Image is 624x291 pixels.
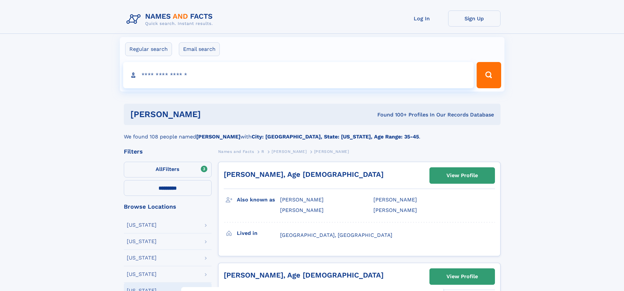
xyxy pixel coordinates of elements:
[272,147,307,156] a: [PERSON_NAME]
[396,10,448,27] a: Log In
[373,197,417,203] span: [PERSON_NAME]
[156,166,162,172] span: All
[280,197,324,203] span: [PERSON_NAME]
[127,272,157,277] div: [US_STATE]
[373,207,417,213] span: [PERSON_NAME]
[127,255,157,260] div: [US_STATE]
[261,149,264,154] span: R
[289,111,494,118] div: Found 100+ Profiles In Our Records Database
[237,228,280,239] h3: Lived in
[430,269,495,284] a: View Profile
[280,232,392,238] span: [GEOGRAPHIC_DATA], [GEOGRAPHIC_DATA]
[272,149,307,154] span: [PERSON_NAME]
[224,271,384,279] a: [PERSON_NAME], Age [DEMOGRAPHIC_DATA]
[124,125,501,141] div: We found 108 people named with .
[218,147,254,156] a: Names and Facts
[430,168,495,183] a: View Profile
[314,149,349,154] span: [PERSON_NAME]
[124,204,212,210] div: Browse Locations
[124,10,218,28] img: Logo Names and Facts
[224,170,384,178] a: [PERSON_NAME], Age [DEMOGRAPHIC_DATA]
[123,62,474,88] input: search input
[124,149,212,155] div: Filters
[446,168,478,183] div: View Profile
[196,134,240,140] b: [PERSON_NAME]
[127,239,157,244] div: [US_STATE]
[477,62,501,88] button: Search Button
[130,110,289,118] h1: [PERSON_NAME]
[127,222,157,228] div: [US_STATE]
[179,42,220,56] label: Email search
[237,194,280,205] h3: Also known as
[446,269,478,284] div: View Profile
[124,162,212,177] label: Filters
[252,134,419,140] b: City: [GEOGRAPHIC_DATA], State: [US_STATE], Age Range: 35-45
[280,207,324,213] span: [PERSON_NAME]
[125,42,172,56] label: Regular search
[448,10,501,27] a: Sign Up
[261,147,264,156] a: R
